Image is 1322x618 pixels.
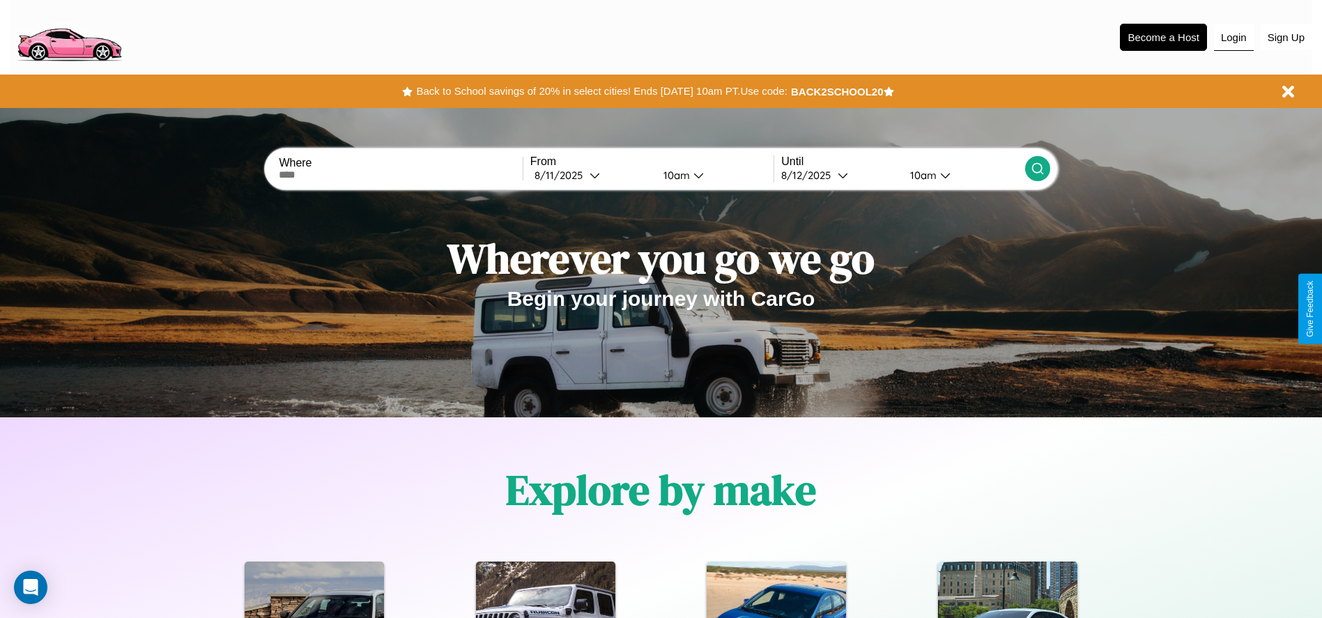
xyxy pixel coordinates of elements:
img: logo [10,7,128,65]
div: 8 / 11 / 2025 [535,169,590,182]
button: 10am [899,168,1025,183]
button: 8/11/2025 [530,168,652,183]
div: 10am [656,169,693,182]
b: BACK2SCHOOL20 [791,86,884,98]
button: Login [1214,24,1254,51]
h1: Explore by make [506,461,816,518]
label: Where [279,157,522,169]
div: Give Feedback [1305,281,1315,337]
button: Become a Host [1120,24,1207,51]
button: 10am [652,168,774,183]
label: From [530,155,774,168]
div: 8 / 12 / 2025 [781,169,838,182]
label: Until [781,155,1024,168]
button: Back to School savings of 20% in select cities! Ends [DATE] 10am PT.Use code: [413,82,790,101]
button: Sign Up [1261,24,1312,50]
div: Open Intercom Messenger [14,571,47,604]
div: 10am [903,169,940,182]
